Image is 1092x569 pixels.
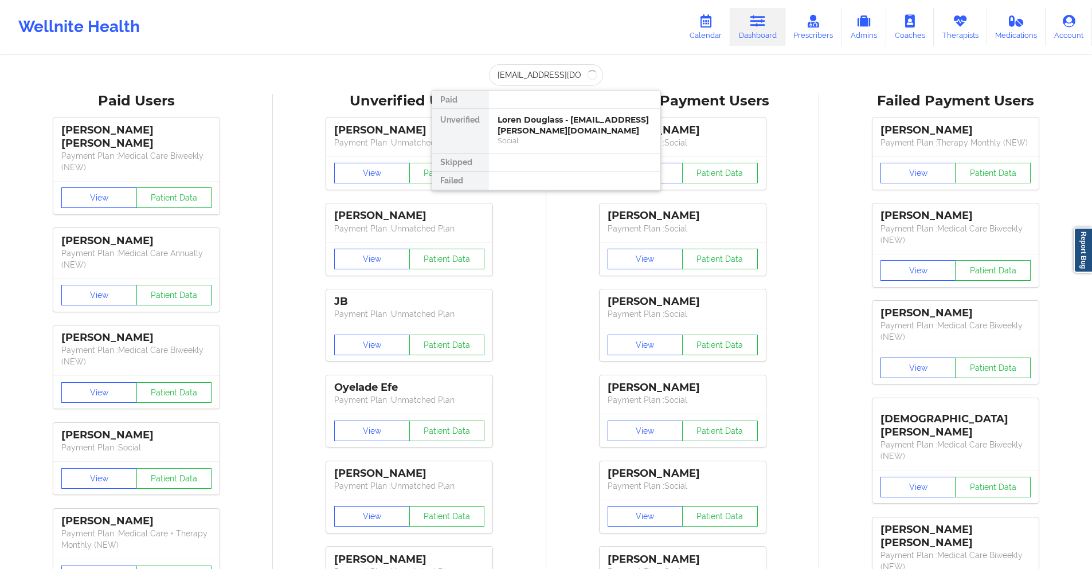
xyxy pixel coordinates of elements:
[608,421,683,441] button: View
[136,382,212,403] button: Patient Data
[608,335,683,355] button: View
[334,381,484,394] div: Oyelade Efe
[432,109,488,154] div: Unverified
[409,163,485,183] button: Patient Data
[682,163,758,183] button: Patient Data
[554,92,811,110] div: Skipped Payment Users
[880,209,1031,222] div: [PERSON_NAME]
[334,124,484,137] div: [PERSON_NAME]
[682,335,758,355] button: Patient Data
[61,331,212,344] div: [PERSON_NAME]
[61,285,137,305] button: View
[682,421,758,441] button: Patient Data
[334,295,484,308] div: JB
[409,506,485,527] button: Patient Data
[61,187,137,208] button: View
[608,124,758,137] div: [PERSON_NAME]
[409,335,485,355] button: Patient Data
[730,8,785,46] a: Dashboard
[334,480,484,492] p: Payment Plan : Unmatched Plan
[8,92,265,110] div: Paid Users
[136,285,212,305] button: Patient Data
[880,124,1031,137] div: [PERSON_NAME]
[432,172,488,190] div: Failed
[608,553,758,566] div: [PERSON_NAME]
[955,358,1031,378] button: Patient Data
[136,187,212,208] button: Patient Data
[334,335,410,355] button: View
[880,404,1031,439] div: [DEMOGRAPHIC_DATA][PERSON_NAME]
[955,260,1031,281] button: Patient Data
[934,8,987,46] a: Therapists
[841,8,886,46] a: Admins
[608,394,758,406] p: Payment Plan : Social
[281,92,538,110] div: Unverified Users
[498,115,651,136] div: Loren Douglass - [EMAIL_ADDRESS][PERSON_NAME][DOMAIN_NAME]
[886,8,934,46] a: Coaches
[61,150,212,173] p: Payment Plan : Medical Care Biweekly (NEW)
[498,136,651,146] div: Social
[880,439,1031,462] p: Payment Plan : Medical Care Biweekly (NEW)
[409,421,485,441] button: Patient Data
[880,307,1031,320] div: [PERSON_NAME]
[880,137,1031,148] p: Payment Plan : Therapy Monthly (NEW)
[987,8,1046,46] a: Medications
[880,320,1031,343] p: Payment Plan : Medical Care Biweekly (NEW)
[136,468,212,489] button: Patient Data
[608,249,683,269] button: View
[334,137,484,148] p: Payment Plan : Unmatched Plan
[61,248,212,270] p: Payment Plan : Medical Care Annually (NEW)
[334,249,410,269] button: View
[61,234,212,248] div: [PERSON_NAME]
[1074,227,1092,273] a: Report Bug
[334,163,410,183] button: View
[880,523,1031,550] div: [PERSON_NAME] [PERSON_NAME]
[334,506,410,527] button: View
[61,468,137,489] button: View
[880,358,956,378] button: View
[608,295,758,308] div: [PERSON_NAME]
[955,477,1031,497] button: Patient Data
[409,249,485,269] button: Patient Data
[334,421,410,441] button: View
[61,528,212,551] p: Payment Plan : Medical Care + Therapy Monthly (NEW)
[432,154,488,172] div: Skipped
[955,163,1031,183] button: Patient Data
[682,506,758,527] button: Patient Data
[61,382,137,403] button: View
[334,209,484,222] div: [PERSON_NAME]
[608,480,758,492] p: Payment Plan : Social
[432,91,488,109] div: Paid
[334,467,484,480] div: [PERSON_NAME]
[334,223,484,234] p: Payment Plan : Unmatched Plan
[61,515,212,528] div: [PERSON_NAME]
[608,467,758,480] div: [PERSON_NAME]
[608,506,683,527] button: View
[785,8,842,46] a: Prescribers
[334,394,484,406] p: Payment Plan : Unmatched Plan
[608,137,758,148] p: Payment Plan : Social
[880,223,1031,246] p: Payment Plan : Medical Care Biweekly (NEW)
[880,163,956,183] button: View
[681,8,730,46] a: Calendar
[608,209,758,222] div: [PERSON_NAME]
[608,381,758,394] div: [PERSON_NAME]
[608,223,758,234] p: Payment Plan : Social
[334,553,484,566] div: [PERSON_NAME]
[61,442,212,453] p: Payment Plan : Social
[682,249,758,269] button: Patient Data
[827,92,1084,110] div: Failed Payment Users
[880,260,956,281] button: View
[61,429,212,442] div: [PERSON_NAME]
[880,477,956,497] button: View
[61,124,212,150] div: [PERSON_NAME] [PERSON_NAME]
[1046,8,1092,46] a: Account
[608,308,758,320] p: Payment Plan : Social
[61,344,212,367] p: Payment Plan : Medical Care Biweekly (NEW)
[334,308,484,320] p: Payment Plan : Unmatched Plan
